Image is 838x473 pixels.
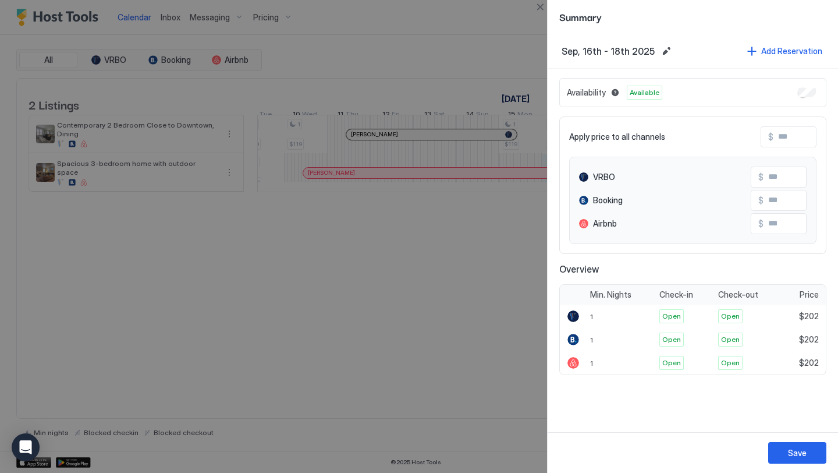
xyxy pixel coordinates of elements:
span: Summary [559,9,826,24]
span: Min. Nights [590,290,631,300]
span: Apply price to all channels [569,132,665,142]
span: $ [768,132,773,142]
button: Blocked dates override all pricing rules and remain unavailable until manually unblocked [608,86,622,100]
div: Open Intercom Messenger [12,433,40,461]
span: Airbnb [593,218,617,229]
span: Overview [559,263,826,275]
span: Open [721,311,740,322]
span: $202 [799,358,819,368]
span: Price [800,290,819,300]
span: $202 [799,334,819,345]
span: Check-in [659,290,693,300]
span: Open [721,334,740,345]
span: Availability [567,87,606,98]
span: $ [758,172,764,182]
button: Save [768,442,826,464]
span: Open [662,334,681,345]
div: Add Reservation [761,45,822,57]
span: $ [758,195,764,206]
span: VRBO [593,172,615,182]
span: Open [662,311,681,322]
span: $202 [799,311,819,322]
span: Check-out [718,290,758,300]
button: Edit date range [659,44,673,58]
span: 1 [590,359,593,368]
span: Booking [593,195,623,206]
div: Save [788,447,807,459]
span: 1 [590,336,593,344]
span: Open [721,358,740,368]
span: Available [630,87,659,98]
span: Sep, 16th - 18th 2025 [562,45,655,57]
span: Open [662,358,681,368]
button: Add Reservation [745,43,824,59]
span: $ [758,218,764,229]
span: 1 [590,312,593,321]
